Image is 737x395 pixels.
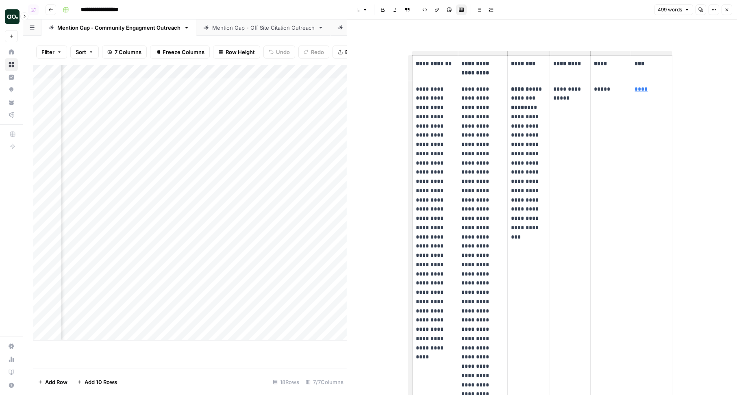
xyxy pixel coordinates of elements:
a: Settings [5,340,18,353]
button: 499 words [654,4,693,15]
span: Row Height [226,48,255,56]
a: Insights [5,71,18,84]
button: Filter [36,46,67,59]
button: Add 10 Rows [72,375,122,388]
span: Add 10 Rows [85,378,117,386]
button: 7 Columns [102,46,147,59]
span: Redo [311,48,324,56]
a: Browse [5,58,18,71]
span: Freeze Columns [163,48,204,56]
span: 7 Columns [115,48,141,56]
div: 7/7 Columns [302,375,347,388]
button: Export CSV [333,46,379,59]
button: Add Row [33,375,72,388]
a: Learning Hub [5,366,18,379]
button: Row Height [213,46,260,59]
span: Undo [276,48,290,56]
div: 18 Rows [270,375,302,388]
button: Sort [70,46,99,59]
a: Mention Gap - Off Site Citation Outreach [196,20,330,36]
a: Usage [5,353,18,366]
span: Add Row [45,378,67,386]
a: Flightpath [5,109,18,122]
span: 499 words [658,6,682,13]
button: Help + Support [5,379,18,392]
button: Workspace: Dillon Test [5,7,18,27]
div: Mention Gap - Off Site Citation Outreach [212,24,315,32]
a: Mention Gap - Community Engagment Outreach [41,20,196,36]
a: Your Data [5,96,18,109]
a: Opportunities [5,83,18,96]
a: Home [5,46,18,59]
span: Filter [41,48,54,56]
button: Redo [298,46,329,59]
img: Dillon Test Logo [5,9,20,24]
a: Reddit [330,20,378,36]
span: Sort [76,48,86,56]
div: Mention Gap - Community Engagment Outreach [57,24,180,32]
button: Undo [263,46,295,59]
button: Freeze Columns [150,46,210,59]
